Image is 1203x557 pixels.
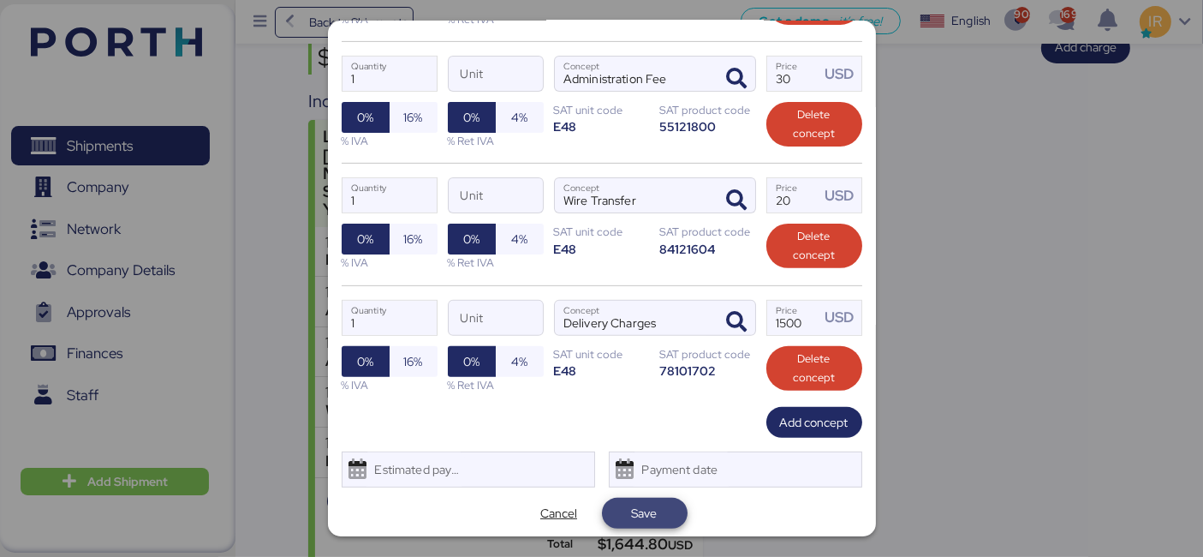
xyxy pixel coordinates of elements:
button: 0% [342,102,390,133]
button: Save [602,498,688,529]
input: Unit [449,57,543,91]
button: Delete concept [766,224,862,268]
span: Save [632,503,658,524]
div: % IVA [342,133,438,149]
div: 84121604 [660,241,756,257]
button: 0% [448,102,496,133]
input: Quantity [342,57,437,91]
div: SAT product code [660,346,756,362]
span: 0% [463,107,479,128]
button: ConceptConcept [719,183,755,219]
button: ConceptConcept [719,304,755,340]
input: Concept [555,57,714,91]
div: % Ret IVA [448,255,544,271]
span: Delete concept [780,105,849,143]
button: 0% [342,346,390,377]
button: 4% [496,102,544,133]
div: USD [825,307,861,328]
span: 0% [357,351,373,372]
div: USD [825,185,861,207]
span: 16% [404,229,423,249]
input: Unit [449,178,543,213]
div: 55121800 [660,118,756,135]
span: 4% [511,107,527,128]
div: % Ret IVA [448,377,544,393]
button: 0% [342,224,390,255]
div: E48 [554,241,650,257]
input: Concept [555,178,714,213]
button: Cancel [516,498,602,529]
button: 4% [496,224,544,255]
button: 4% [496,346,544,377]
div: % Ret IVA [448,133,544,149]
button: 16% [390,346,438,377]
div: E48 [554,362,650,379]
span: Delete concept [780,227,849,265]
div: SAT product code [660,224,756,240]
div: SAT unit code [554,224,650,240]
button: ConceptConcept [719,61,755,97]
span: 0% [463,351,479,372]
button: Delete concept [766,102,862,147]
div: % IVA [342,255,438,271]
span: Delete concept [780,350,849,387]
button: 0% [448,346,496,377]
div: E48 [554,118,650,135]
span: 16% [404,351,423,372]
button: 0% [448,224,496,255]
div: SAT unit code [554,346,650,362]
div: % IVA [342,377,438,393]
input: Price [767,57,820,91]
span: Cancel [540,503,577,524]
input: Concept [555,301,714,335]
span: Add concept [780,412,849,433]
input: Price [767,301,820,335]
div: USD [825,63,861,85]
span: 0% [463,229,479,249]
button: 16% [390,224,438,255]
div: SAT product code [660,102,756,118]
input: Unit [449,301,543,335]
input: Price [767,178,820,213]
div: 78101702 [660,362,756,379]
div: SAT unit code [554,102,650,118]
button: Delete concept [766,346,862,391]
span: 4% [511,351,527,372]
span: 0% [357,229,373,249]
span: 4% [511,229,527,249]
span: 0% [357,107,373,128]
button: Add concept [766,407,862,438]
input: Quantity [342,301,437,335]
input: Quantity [342,178,437,213]
button: 16% [390,102,438,133]
span: 16% [404,107,423,128]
